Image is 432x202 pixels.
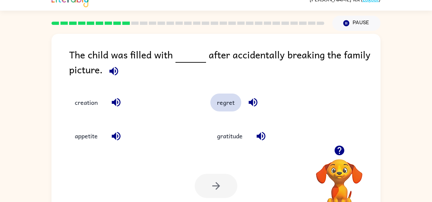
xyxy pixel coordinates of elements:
button: Pause [332,16,380,31]
button: gratitude [210,127,249,145]
button: appetite [68,127,104,145]
div: The child was filled with after accidentally breaking the family picture. [69,47,380,80]
button: regret [210,94,241,111]
button: creation [68,94,104,111]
